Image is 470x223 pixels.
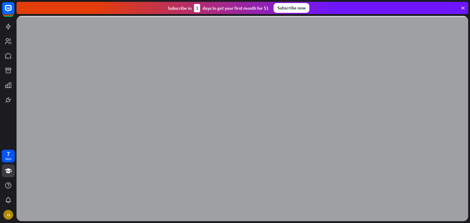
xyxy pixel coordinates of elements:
div: JS [3,210,13,220]
a: 7 days [2,150,15,163]
div: 3 [194,4,200,12]
div: days [5,157,11,161]
div: Subscribe now [274,3,309,13]
div: 7 [7,151,10,157]
div: Subscribe in days to get your first month for $1 [168,4,269,12]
